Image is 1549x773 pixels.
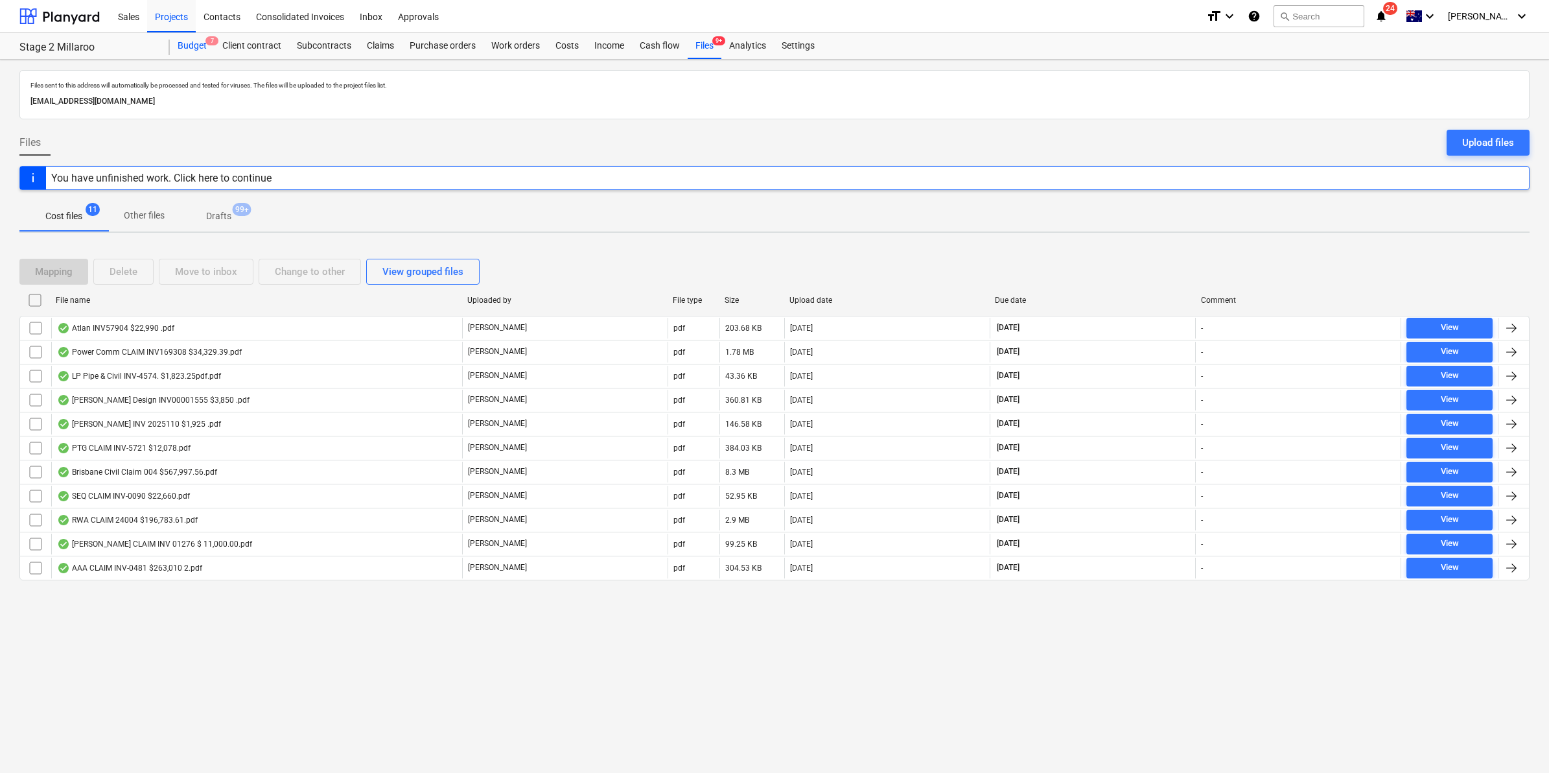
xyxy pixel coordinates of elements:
p: Cost files [45,209,82,223]
div: - [1201,324,1203,333]
div: [DATE] [790,444,813,453]
div: - [1201,564,1203,573]
div: pdf [673,540,685,549]
div: [PERSON_NAME] Design INV00001555 $3,850 .pdf [57,395,250,405]
div: pdf [673,468,685,477]
div: [DATE] [790,564,813,573]
div: Brisbane Civil Claim 004 $567,997.56.pdf [57,467,217,477]
div: - [1201,396,1203,405]
div: View [1441,320,1459,335]
span: [DATE] [996,490,1021,501]
a: Cash flow [632,33,688,59]
div: pdf [673,420,685,429]
p: Drafts [206,209,231,223]
button: View [1406,510,1493,530]
div: View [1441,344,1459,359]
i: keyboard_arrow_down [1422,8,1438,24]
div: You have unfinished work. Click here to continue [51,172,272,184]
span: 11 [86,203,100,216]
div: Upload date [789,296,984,305]
div: [DATE] [790,516,813,525]
div: View [1441,440,1459,455]
p: [PERSON_NAME] [468,370,527,381]
p: [PERSON_NAME] [468,322,527,333]
button: View [1406,534,1493,554]
div: pdf [673,516,685,525]
div: - [1201,420,1203,429]
div: pdf [673,348,685,357]
div: 146.58 KB [725,420,762,429]
span: [DATE] [996,346,1021,357]
div: Power Comm CLAIM INV169308 $34,329.39.pdf [57,347,242,357]
span: [DATE] [996,394,1021,405]
a: Subcontracts [289,33,359,59]
div: SEQ CLAIM INV-0090 $22,660.pdf [57,491,190,501]
div: Claims [359,33,402,59]
div: AAA CLAIM INV-0481 $263,010 2.pdf [57,563,202,573]
span: Files [19,135,41,150]
button: View [1406,558,1493,578]
div: OCR finished [57,371,70,381]
p: [PERSON_NAME] [468,394,527,405]
div: View [1441,560,1459,575]
a: Work orders [483,33,548,59]
div: OCR finished [57,347,70,357]
button: View grouped files [366,259,480,285]
div: LP Pipe & Civil INV-4574. $1,823.25pdf.pdf [57,371,221,381]
div: View [1441,392,1459,407]
span: [DATE] [996,466,1021,477]
span: 24 [1383,2,1397,15]
div: RWA CLAIM 24004 $196,783.61.pdf [57,515,198,525]
div: - [1201,444,1203,453]
div: - [1201,468,1203,477]
a: Purchase orders [402,33,483,59]
span: [DATE] [996,418,1021,429]
div: PTG CLAIM INV-5721 $12,078.pdf [57,443,191,453]
div: OCR finished [57,395,70,405]
p: Files sent to this address will automatically be processed and tested for viruses. The files will... [30,81,1519,89]
div: OCR finished [57,539,70,549]
span: [PERSON_NAME] [1448,11,1513,21]
a: Client contract [215,33,289,59]
span: search [1279,11,1290,21]
div: [DATE] [790,324,813,333]
div: - [1201,540,1203,549]
div: Income [587,33,632,59]
div: Stage 2 Millaroo [19,41,154,54]
div: OCR finished [57,491,70,501]
a: Costs [548,33,587,59]
button: View [1406,462,1493,482]
div: [DATE] [790,348,813,357]
span: [DATE] [996,562,1021,573]
i: notifications [1375,8,1388,24]
div: [DATE] [790,540,813,549]
p: Other files [124,209,165,222]
div: OCR finished [57,467,70,477]
div: pdf [673,564,685,573]
div: File name [56,296,457,305]
div: 203.68 KB [725,324,762,333]
span: 7 [205,36,218,45]
button: View [1406,414,1493,434]
div: - [1201,516,1203,525]
span: [DATE] [996,514,1021,525]
div: OCR finished [57,323,70,333]
i: format_size [1206,8,1222,24]
div: pdf [673,492,685,501]
i: keyboard_arrow_down [1222,8,1237,24]
div: View [1441,512,1459,527]
div: [PERSON_NAME] INV 2025110 $1,925 .pdf [57,419,221,429]
p: [PERSON_NAME] [468,538,527,549]
div: pdf [673,324,685,333]
p: [EMAIL_ADDRESS][DOMAIN_NAME] [30,95,1519,108]
div: Analytics [721,33,774,59]
div: - [1201,348,1203,357]
div: Comment [1201,296,1396,305]
div: 360.81 KB [725,396,762,405]
div: [DATE] [790,492,813,501]
button: View [1406,366,1493,386]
